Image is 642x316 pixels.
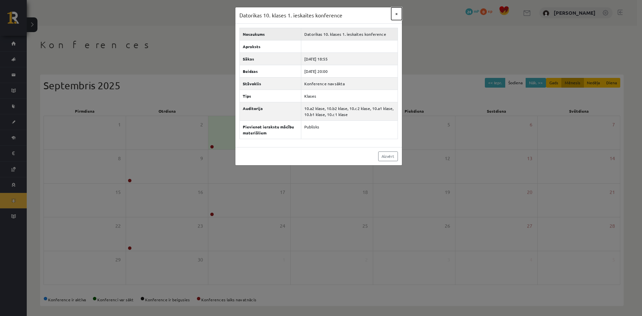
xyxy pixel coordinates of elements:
th: Tips [239,90,301,102]
td: Datorikas 10. klases 1. ieskaites konference [301,28,398,40]
th: Sākas [239,52,301,65]
th: Beidzas [239,65,301,77]
h3: Datorikas 10. klases 1. ieskaites konference [239,11,342,19]
td: Publisks [301,120,398,139]
td: [DATE] 20:00 [301,65,398,77]
th: Auditorija [239,102,301,120]
button: × [391,7,402,20]
a: Aizvērt [378,151,398,161]
th: Nosaukums [239,28,301,40]
th: Apraksts [239,40,301,52]
td: 10.a2 klase, 10.b2 klase, 10.c2 klase, 10.a1 klase, 10.b1 klase, 10.c1 klase [301,102,398,120]
th: Stāvoklis [239,77,301,90]
td: [DATE] 18:55 [301,52,398,65]
th: Pievienot ierakstu mācību materiāliem [239,120,301,139]
td: Konference nav sākta [301,77,398,90]
td: Klases [301,90,398,102]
